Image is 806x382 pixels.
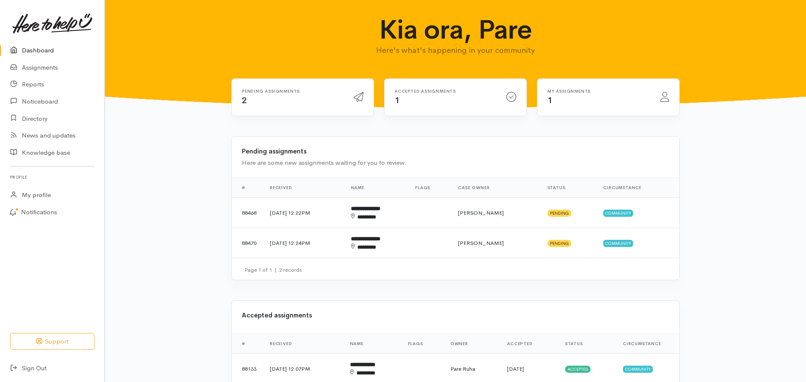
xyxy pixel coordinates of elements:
[616,334,679,354] th: Circumstance
[344,178,409,198] th: Name
[395,95,400,106] span: 1
[263,228,344,258] td: [DATE] 12:24PM
[242,311,312,319] b: Accepted assignments
[242,89,343,94] h6: Pending assignments
[290,44,621,56] p: Here's what's happening in your community
[451,228,540,258] td: [PERSON_NAME]
[547,89,650,94] h6: My assignments
[10,333,94,350] button: Support
[603,240,633,247] span: Community
[343,334,401,354] th: Name
[623,366,653,372] span: Community
[451,198,540,228] td: [PERSON_NAME]
[263,198,344,228] td: [DATE] 12:22PM
[242,147,306,155] b: Pending assignments
[10,172,94,183] h6: Profile
[244,266,302,273] small: Page 1 of 1 2 records
[558,334,616,354] th: Status
[507,365,524,372] time: [DATE]
[263,334,343,354] th: Received
[290,15,621,44] h1: Kia ora, Pare
[232,334,263,354] th: #
[603,210,633,216] span: Community
[451,178,540,198] th: Case Owner
[565,366,591,372] span: Accepted
[444,334,500,354] th: Owner
[232,198,263,228] td: 88468
[547,240,571,247] span: Pending
[401,334,444,354] th: Flags
[242,158,669,168] div: Here are some new assignments waiting for you to review.
[500,334,558,354] th: Accepted
[232,178,263,198] th: #
[232,228,263,258] td: 88470
[547,210,571,216] span: Pending
[597,178,679,198] th: Circumstance
[541,178,597,198] th: Status
[275,266,277,273] span: |
[408,178,451,198] th: Flags
[395,89,496,94] h6: Accepted assignments
[263,178,344,198] th: Received
[547,95,552,106] span: 1
[242,95,247,106] span: 2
